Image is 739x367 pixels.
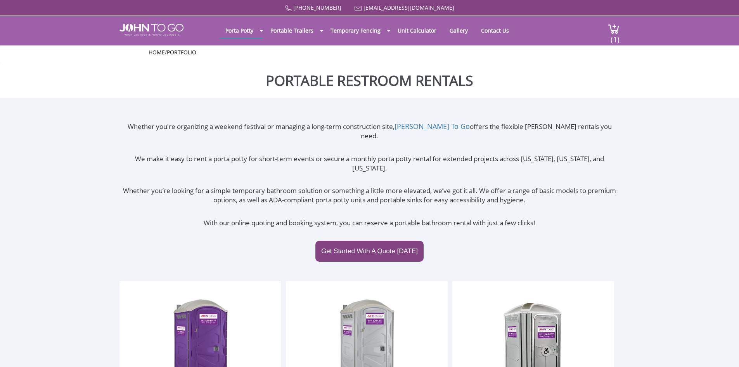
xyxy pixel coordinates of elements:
[149,49,165,56] a: Home
[119,24,183,36] img: JOHN to go
[119,122,620,141] p: Whether you're organizing a weekend festival or managing a long-term construction site, offers th...
[708,336,739,367] button: Live Chat
[444,23,474,38] a: Gallery
[608,24,620,34] img: cart a
[293,4,341,11] a: [PHONE_NUMBER]
[119,218,620,228] p: With our online quoting and booking system, you can reserve a portable bathroom rental with just ...
[220,23,259,38] a: Porta Potty
[119,186,620,205] p: Whether you’re looking for a simple temporary bathroom solution or something a little more elevat...
[355,6,362,11] img: Mail
[392,23,442,38] a: Unit Calculator
[325,23,386,38] a: Temporary Fencing
[363,4,454,11] a: [EMAIL_ADDRESS][DOMAIN_NAME]
[610,28,620,45] span: (1)
[395,122,470,131] a: [PERSON_NAME] To Go
[265,23,319,38] a: Portable Trailers
[149,49,591,56] ul: /
[285,5,292,12] img: Call
[119,154,620,173] p: We make it easy to rent a porta potty for short-term events or secure a monthly porta potty renta...
[167,49,196,56] a: Portfolio
[315,241,424,262] a: Get Started With A Quote [DATE]
[475,23,515,38] a: Contact Us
